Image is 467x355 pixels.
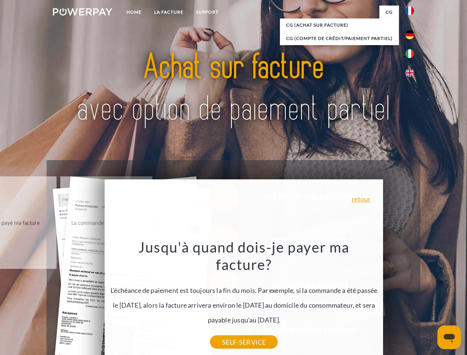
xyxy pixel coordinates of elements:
[53,8,112,16] img: logo-powerpay-white.svg
[437,325,461,349] iframe: Bouton de lancement de la fenêtre de messagerie
[405,49,414,58] img: it
[352,196,370,202] a: retour
[405,30,414,39] img: de
[405,68,414,77] img: en
[210,335,278,349] a: SELF-SERVICE
[405,6,414,15] img: fr
[280,32,399,45] a: CG (Compte de crédit/paiement partiel)
[190,6,225,19] a: Support
[109,238,379,274] h3: Jusqu'à quand dois-je payer ma facture?
[148,6,190,19] a: LA FACTURE
[379,6,399,19] a: CG
[71,35,396,142] img: title-powerpay_fr.svg
[65,217,148,227] div: La commande a été renvoyée
[109,238,379,342] div: L'échéance de paiement est toujours la fin du mois. Par exemple, si la commande a été passée le [...
[280,18,399,32] a: CG (achat sur facture)
[120,6,148,19] a: Home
